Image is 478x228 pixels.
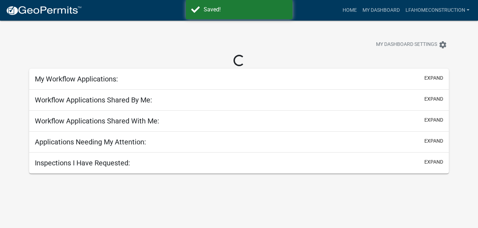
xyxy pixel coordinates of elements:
h5: Applications Needing My Attention: [35,138,146,146]
button: expand [424,137,443,145]
h5: Workflow Applications Shared By Me: [35,96,152,104]
button: My Dashboard Settingssettings [370,38,453,52]
a: LFAHOMECONSTRUCTION [403,4,472,17]
button: expand [424,74,443,82]
i: settings [439,41,447,49]
h5: Workflow Applications Shared With Me: [35,117,159,125]
h5: Inspections I Have Requested: [35,159,130,167]
span: My Dashboard Settings [376,41,437,49]
button: expand [424,95,443,103]
h5: My Workflow Applications: [35,75,118,83]
div: Saved! [204,5,287,14]
button: expand [424,158,443,166]
button: expand [424,116,443,124]
a: My Dashboard [360,4,403,17]
a: Home [340,4,360,17]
